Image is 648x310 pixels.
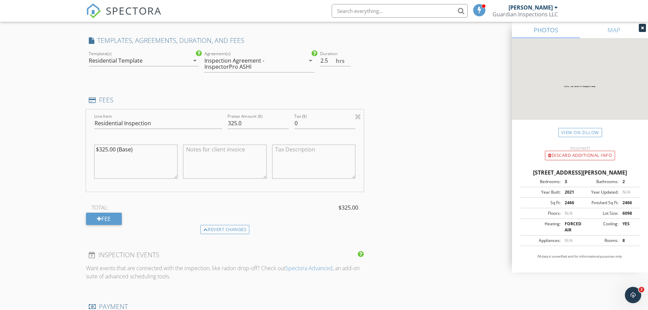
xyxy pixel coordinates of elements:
[306,56,315,65] i: arrow_drop_down
[522,200,561,206] div: Sq Ft:
[522,221,561,233] div: Heating:
[561,200,580,206] div: 2466
[618,200,638,206] div: 2466
[285,264,333,272] a: Spectora Advanced
[618,221,638,233] div: YES
[86,3,101,18] img: The Best Home Inspection Software - Spectora
[86,264,364,280] p: Want events that are connected with the inspection, like radon drop-off? Check out , an add-on su...
[89,250,361,259] h4: INSPECTION EVENTS
[561,221,580,233] div: FORCED AIR
[191,56,199,65] i: arrow_drop_down
[618,210,638,216] div: 6098
[580,210,618,216] div: Lot Size:
[509,4,553,11] div: [PERSON_NAME]
[92,203,109,212] span: TOTAL:
[336,58,345,64] span: hrs
[580,221,618,233] div: Cooling:
[580,189,618,195] div: Year Updated:
[106,3,162,18] span: SPECTORA
[338,203,358,212] span: $325.00
[561,189,580,195] div: 2021
[545,151,615,160] div: Discard Additional info
[320,55,351,66] input: 0.0
[522,189,561,195] div: Year Built:
[558,128,602,137] a: View on Zillow
[561,179,580,185] div: 3
[520,168,640,177] div: [STREET_ADDRESS][PERSON_NAME]
[204,58,295,70] div: Inspection Agreement - InspectorPro ASHI
[512,38,648,136] img: streetview
[89,96,361,104] h4: FEES
[89,58,143,64] div: Residential Template
[522,179,561,185] div: Bedrooms:
[493,11,558,18] div: Guardian Inspections LLC
[522,238,561,244] div: Appliances:
[332,4,468,18] input: Search everything...
[580,200,618,206] div: Finished Sq Ft:
[580,238,618,244] div: Rooms:
[618,179,638,185] div: 2
[565,210,572,216] span: N/A
[622,189,630,195] span: N/A
[86,213,122,225] div: Fee
[625,287,641,303] iframe: Intercom live chat
[89,36,361,45] h4: TEMPLATES, AGREEMENTS, DURATION, AND FEES
[580,22,648,38] a: MAP
[565,238,572,243] span: N/A
[580,179,618,185] div: Bathrooms:
[200,225,250,234] div: Revert changes
[639,287,644,292] span: 2
[86,9,162,23] a: SPECTORA
[618,238,638,244] div: 8
[520,254,640,259] p: All data is unverified and for informational purposes only.
[512,22,580,38] a: PHOTOS
[512,145,648,151] div: Incorrect?
[522,210,561,216] div: Floors:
